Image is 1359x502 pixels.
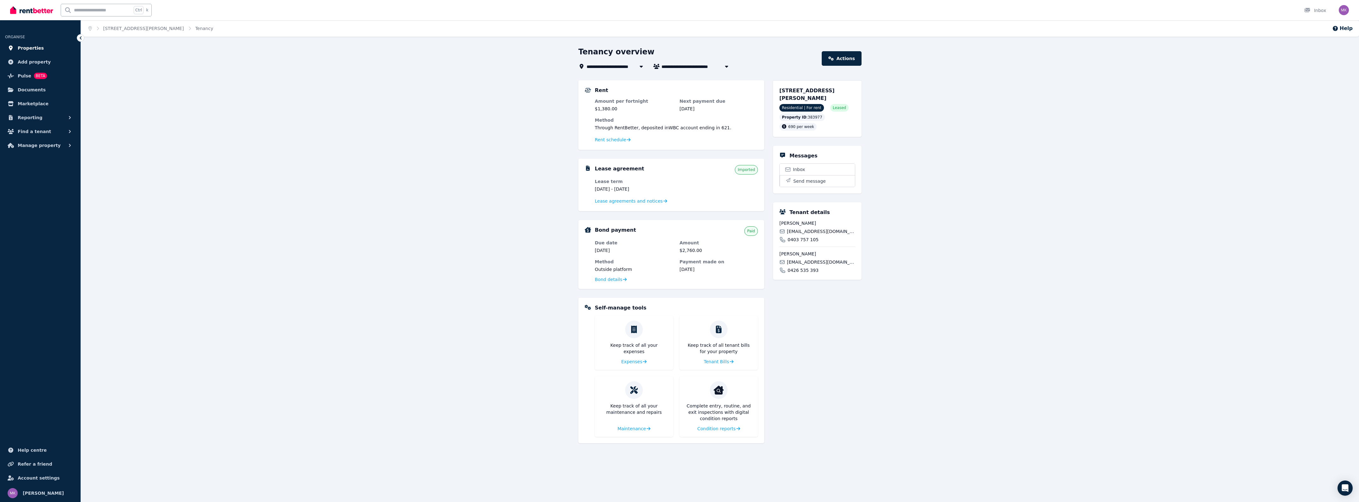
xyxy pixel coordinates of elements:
a: PulseBETA [5,70,76,82]
dt: Amount per fortnight [595,98,673,104]
dt: Method [595,259,673,265]
a: Actions [822,51,862,66]
span: Send message [793,178,826,184]
span: Property ID [782,115,807,120]
button: Reporting [5,111,76,124]
div: Open Intercom Messenger [1338,481,1353,496]
a: Add property [5,56,76,68]
a: Marketplace [5,97,76,110]
span: BETA [34,73,47,79]
span: Refer a friend [18,460,52,468]
h5: Rent [595,87,608,94]
a: Expenses [621,358,647,365]
span: Reporting [18,114,42,121]
div: Inbox [1304,7,1326,14]
span: 690 per week [788,125,814,129]
span: Leased [833,105,846,110]
dt: Payment made on [679,259,758,265]
button: Find a tenant [5,125,76,138]
a: [STREET_ADDRESS][PERSON_NAME] [103,26,184,31]
span: Inbox [793,166,805,173]
dd: [DATE] [679,266,758,272]
span: Paid [747,229,755,234]
div: : 383977 [779,113,825,121]
a: Help centre [5,444,76,456]
a: Condition reports [697,425,740,432]
h5: Messages [789,152,817,160]
img: Condition reports [714,385,724,395]
span: Expenses [621,358,643,365]
dt: Amount [679,240,758,246]
dt: Due date [595,240,673,246]
span: Condition reports [697,425,735,432]
p: Keep track of all your expenses [600,342,668,355]
a: Lease agreements and notices [595,198,667,204]
dd: Outside platform [595,266,673,272]
h1: Tenancy overview [578,47,655,57]
button: Send message [780,175,855,187]
dd: $1,380.00 [595,106,673,112]
span: Tenancy [195,25,213,32]
span: [EMAIL_ADDRESS][DOMAIN_NAME] [787,259,855,265]
img: Rental Payments [585,88,591,93]
dd: $2,760.00 [679,247,758,254]
span: Imported [738,167,755,172]
p: Keep track of all your maintenance and repairs [600,403,668,415]
span: Rent schedule [595,137,626,143]
dd: [DATE] - [DATE] [595,186,673,192]
span: k [146,8,148,13]
span: Bond details [595,276,622,283]
span: Tenant Bills [704,358,729,365]
a: Maintenance [618,425,650,432]
h5: Self-manage tools [595,304,646,312]
a: Documents [5,83,76,96]
img: RentBetter [10,5,53,15]
button: Help [1332,25,1353,32]
img: Bond Details [585,227,591,233]
span: [EMAIL_ADDRESS][DOMAIN_NAME] [787,228,855,235]
span: Manage property [18,142,61,149]
nav: Breadcrumb [81,20,221,37]
span: 0403 757 105 [788,236,819,243]
span: Maintenance [618,425,646,432]
span: Properties [18,44,44,52]
dt: Lease term [595,178,673,185]
span: Account settings [18,474,60,482]
span: ORGANISE [5,35,25,39]
span: [PERSON_NAME] [23,489,64,497]
dd: [DATE] [679,106,758,112]
dt: Method [595,117,758,123]
p: Complete entry, routine, and exit inspections with digital condition reports [685,403,753,422]
span: Find a tenant [18,128,51,135]
h5: Tenant details [789,209,830,216]
span: 0426 535 393 [788,267,819,273]
a: Tenant Bills [704,358,734,365]
span: Ctrl [134,6,143,14]
span: Documents [18,86,46,94]
a: Inbox [780,164,855,175]
span: [PERSON_NAME] [779,220,855,226]
a: Rent schedule [595,137,631,143]
a: Bond details [595,276,627,283]
h5: Lease agreement [595,165,644,173]
img: Manoochehr kheradmandi [1339,5,1349,15]
span: Marketplace [18,100,48,107]
dt: Next payment due [679,98,758,104]
p: Keep track of all tenant bills for your property [685,342,753,355]
span: Add property [18,58,51,66]
a: Account settings [5,472,76,484]
dd: [DATE] [595,247,673,254]
img: Manoochehr kheradmandi [8,488,18,498]
a: Refer a friend [5,458,76,470]
span: Pulse [18,72,31,80]
span: [PERSON_NAME] [779,251,855,257]
span: Lease agreements and notices [595,198,663,204]
button: Manage property [5,139,76,152]
span: Residential | For rent [779,104,824,112]
span: [STREET_ADDRESS][PERSON_NAME] [779,88,835,101]
h5: Bond payment [595,226,636,234]
span: Through RentBetter , deposited in WBC account ending in 621 . [595,125,731,130]
span: Help centre [18,446,47,454]
a: Properties [5,42,76,54]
